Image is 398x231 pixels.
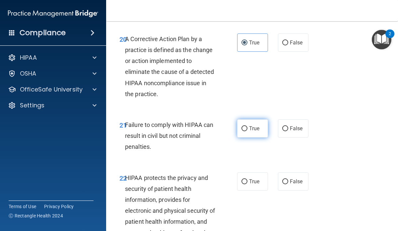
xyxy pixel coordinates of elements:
span: 20 [119,35,127,43]
input: True [241,40,247,45]
img: PMB logo [8,7,98,20]
span: True [249,178,259,185]
span: 21 [119,121,127,129]
input: True [241,179,247,184]
span: False [290,39,303,46]
a: Terms of Use [9,203,36,210]
span: A Corrective Action Plan by a practice is defined as the change or action implemented to eliminat... [125,35,214,97]
a: OfficeSafe University [8,86,97,93]
span: False [290,125,303,132]
a: OSHA [8,70,97,78]
p: OSHA [20,70,36,78]
p: HIPAA [20,54,37,62]
span: True [249,39,259,46]
input: False [282,179,288,184]
span: True [249,125,259,132]
span: False [290,178,303,185]
span: Failure to comply with HIPAA can result in civil but not criminal penalties. [125,121,213,150]
a: Settings [8,101,97,109]
span: Ⓒ Rectangle Health 2024 [9,212,63,219]
input: False [282,126,288,131]
input: False [282,40,288,45]
a: HIPAA [8,54,97,62]
button: Open Resource Center, 2 new notifications [372,30,391,49]
input: True [241,126,247,131]
div: 2 [389,34,391,42]
p: Settings [20,101,44,109]
p: OfficeSafe University [20,86,83,93]
a: Privacy Policy [44,203,74,210]
h4: Compliance [20,28,66,37]
span: 22 [119,174,127,182]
